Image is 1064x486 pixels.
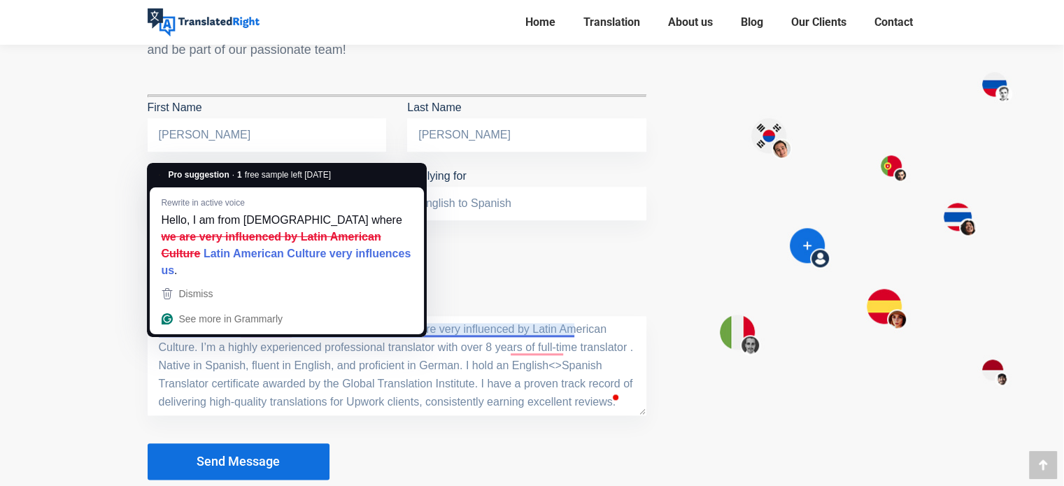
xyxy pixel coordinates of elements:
[197,455,280,469] span: Send Message
[583,15,640,29] span: Translation
[791,15,846,29] span: Our Clients
[148,8,260,36] img: Translated Right
[870,13,917,32] a: Contact
[579,13,644,32] a: Translation
[407,187,646,220] input: Applying for
[148,443,329,480] button: Send Message
[407,170,646,209] label: Applying for
[525,15,555,29] span: Home
[787,13,851,32] a: Our Clients
[148,316,646,415] textarea: To enrich screen reader interactions, please activate Accessibility in Grammarly extension settings
[407,101,646,141] label: Last Name
[741,15,763,29] span: Blog
[148,101,387,141] label: First Name
[148,118,387,152] input: First Name
[148,40,646,59] div: and be part of our passionate team!
[737,13,767,32] a: Blog
[874,15,913,29] span: Contact
[407,118,646,152] input: Last Name
[664,13,717,32] a: About us
[668,15,713,29] span: About us
[521,13,560,32] a: Home
[148,94,646,480] form: Contact form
